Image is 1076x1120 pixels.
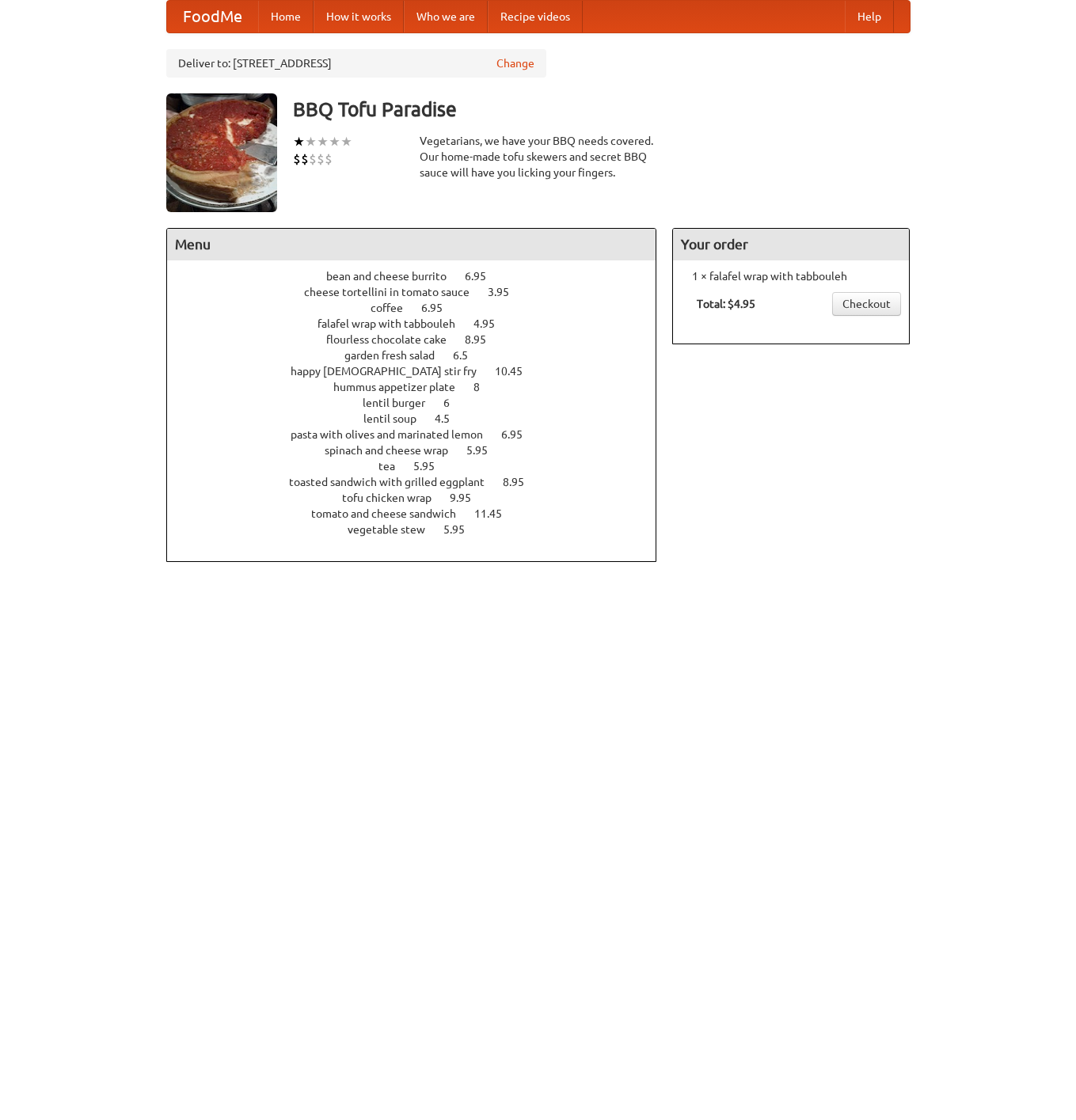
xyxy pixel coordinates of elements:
[371,302,419,314] span: coffee
[304,286,485,298] span: cheese tortellini in tomato sauce
[291,365,552,378] a: happy [DEMOGRAPHIC_DATA] stir fry 10.45
[348,523,441,536] span: vegetable stew
[378,460,411,473] span: tea
[289,476,500,488] span: toasted sandwich with grilled eggplant
[325,150,333,168] li: $
[348,523,494,536] a: vegetable stew 5.95
[325,444,464,457] span: spinach and cheese wrap
[378,460,464,473] a: tea 5.95
[317,317,524,330] a: falafel wrap with tabbouleh 4.95
[291,428,552,441] a: pasta with olives and marinated lemon 6.95
[289,476,553,488] a: toasted sandwich with grilled eggplant 8.95
[473,381,496,393] span: 8
[450,492,487,504] span: 9.95
[488,1,583,32] a: Recipe videos
[326,333,462,346] span: flourless chocolate cake
[166,49,546,78] div: Deliver to: [STREET_ADDRESS]
[495,365,538,378] span: 10.45
[293,150,301,168] li: $
[314,1,404,32] a: How it works
[363,397,441,409] span: lentil burger
[488,286,525,298] span: 3.95
[325,444,517,457] a: spinach and cheese wrap 5.95
[681,268,901,284] li: 1 × falafel wrap with tabbouleh
[326,270,462,283] span: bean and cheese burrito
[333,381,509,393] a: hummus appetizer plate 8
[326,270,515,283] a: bean and cheese burrito 6.95
[311,507,531,520] a: tomato and cheese sandwich 11.45
[435,412,466,425] span: 4.5
[474,507,518,520] span: 11.45
[167,229,656,260] h4: Menu
[293,93,911,125] h3: BBQ Tofu Paradise
[420,133,657,180] div: Vegetarians, we have your BBQ needs covered. Our home-made tofu skewers and secret BBQ sauce will...
[404,1,488,32] a: Who we are
[466,444,504,457] span: 5.95
[832,292,901,316] a: Checkout
[340,133,352,150] li: ★
[301,150,309,168] li: $
[371,302,472,314] a: coffee 6.95
[344,349,451,362] span: garden fresh salad
[317,317,471,330] span: falafel wrap with tabbouleh
[258,1,314,32] a: Home
[166,93,277,212] img: angular.jpg
[363,412,432,425] span: lentil soup
[673,229,909,260] h4: Your order
[496,55,534,71] a: Change
[465,270,502,283] span: 6.95
[317,150,325,168] li: $
[465,333,502,346] span: 8.95
[845,1,894,32] a: Help
[453,349,484,362] span: 6.5
[443,523,481,536] span: 5.95
[305,133,317,150] li: ★
[167,1,258,32] a: FoodMe
[443,397,466,409] span: 6
[329,133,340,150] li: ★
[342,492,500,504] a: tofu chicken wrap 9.95
[342,492,447,504] span: tofu chicken wrap
[413,460,451,473] span: 5.95
[311,507,472,520] span: tomato and cheese sandwich
[363,412,479,425] a: lentil soup 4.5
[421,302,458,314] span: 6.95
[291,428,499,441] span: pasta with olives and marinated lemon
[697,298,755,310] b: Total: $4.95
[333,381,471,393] span: hummus appetizer plate
[293,133,305,150] li: ★
[304,286,538,298] a: cheese tortellini in tomato sauce 3.95
[344,349,497,362] a: garden fresh salad 6.5
[291,365,492,378] span: happy [DEMOGRAPHIC_DATA] stir fry
[317,133,329,150] li: ★
[473,317,511,330] span: 4.95
[501,428,538,441] span: 6.95
[326,333,515,346] a: flourless chocolate cake 8.95
[309,150,317,168] li: $
[503,476,540,488] span: 8.95
[363,397,479,409] a: lentil burger 6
